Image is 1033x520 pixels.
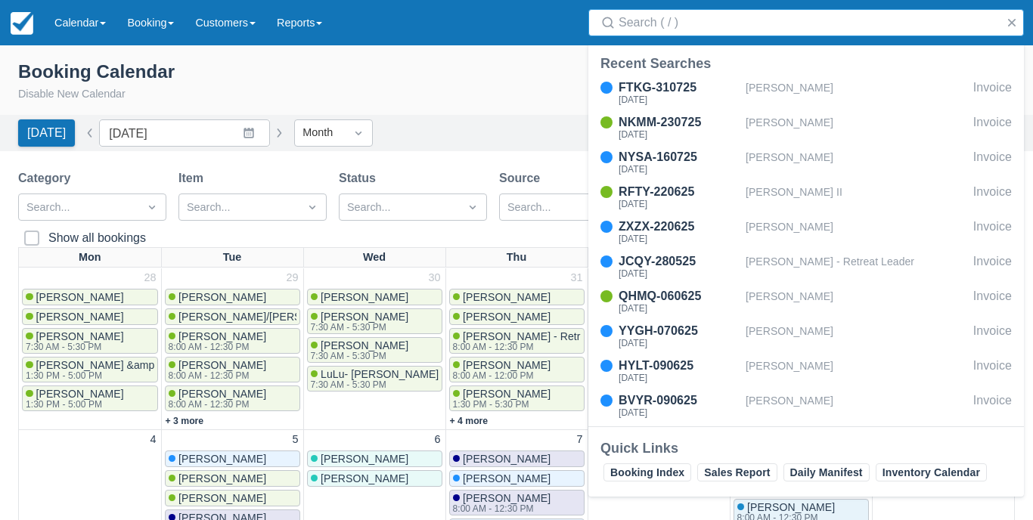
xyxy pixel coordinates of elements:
a: [PERSON_NAME] - Retreat Leader8:00 AM - 12:30 PM [449,328,585,354]
div: [DATE] [619,304,740,313]
div: NKMM-230725 [619,113,740,132]
div: JCQY-280525 [619,252,740,271]
a: Sales Report [697,463,777,481]
span: Dropdown icon [144,200,160,215]
div: Invoice [973,148,1012,177]
a: [PERSON_NAME] [449,308,585,325]
span: [PERSON_NAME] [36,330,124,342]
div: [DATE] [619,373,740,382]
button: [DATE] [18,119,75,147]
div: [DATE] [619,234,740,243]
a: [PERSON_NAME]1:30 PM - 5:00 PM [22,385,158,411]
a: ZXZX-220625[DATE][PERSON_NAME]Invoice [588,218,1024,246]
a: [PERSON_NAME] [307,450,442,467]
div: Invoice [973,392,1012,420]
span: [PERSON_NAME] [178,492,266,504]
span: LuLu- [PERSON_NAME] [321,368,439,380]
div: 8:00 AM - 12:30 PM [453,342,629,351]
input: Search ( / ) [619,9,1000,36]
span: Dropdown icon [305,200,320,215]
a: [PERSON_NAME] [449,450,585,467]
a: [PERSON_NAME]8:00 AM - 12:30 PM [165,328,300,354]
span: [PERSON_NAME] - Retreat Leader [463,330,631,342]
a: [PERSON_NAME] [165,490,300,506]
a: QHMQ-060625[DATE][PERSON_NAME]Invoice [588,287,1024,316]
a: [PERSON_NAME] [22,289,158,305]
a: 6 [431,432,443,448]
div: 7:30 AM - 5:30 PM [26,342,121,351]
span: [PERSON_NAME] [321,453,408,465]
span: [PERSON_NAME] [463,492,551,504]
a: Inventory Calendar [876,463,987,481]
a: NKMM-230725[DATE][PERSON_NAME]Invoice [588,113,1024,142]
span: Dropdown icon [351,125,366,141]
div: Invoice [973,79,1012,107]
div: [PERSON_NAME] [746,218,967,246]
a: 31 [567,270,585,286]
div: Invoice [973,183,1012,212]
a: FTKG-310725[DATE][PERSON_NAME]Invoice [588,79,1024,107]
a: [PERSON_NAME]8:00 AM - 12:00 PM [449,357,585,382]
span: [PERSON_NAME] [463,311,551,323]
span: [PERSON_NAME] [463,453,551,465]
a: YYGH-070625[DATE][PERSON_NAME]Invoice [588,322,1024,351]
div: 1:30 PM - 5:00 PM [26,371,245,380]
a: [PERSON_NAME]7:30 AM - 5:30 PM [22,328,158,354]
span: [PERSON_NAME] [463,359,551,371]
span: [PERSON_NAME] [321,339,408,351]
a: [PERSON_NAME] &amp; [PERSON_NAME]1:30 PM - 5:00 PM [22,357,158,382]
span: [PERSON_NAME] [36,291,124,303]
div: [PERSON_NAME] [746,392,967,420]
div: Show all bookings [48,231,146,246]
a: [PERSON_NAME]8:00 AM - 12:30 PM [449,490,585,515]
a: NYSA-160725[DATE][PERSON_NAME]Invoice [588,148,1024,177]
a: [PERSON_NAME] [165,470,300,487]
div: [PERSON_NAME] [746,287,967,316]
div: 1:30 PM - 5:00 PM [26,400,121,409]
div: 8:00 AM - 12:00 PM [453,371,548,380]
div: 8:00 AM - 12:30 PM [169,371,264,380]
span: [PERSON_NAME] [178,291,266,303]
a: [PERSON_NAME]7:30 AM - 5:30 PM [307,308,442,334]
div: 7:30 AM - 5:30 PM [311,351,406,361]
a: [PERSON_NAME]7:30 AM - 5:30 PM [307,337,442,363]
div: 7:30 AM - 5:30 PM [311,323,406,332]
div: Invoice [973,357,1012,385]
a: [PERSON_NAME]8:00 AM - 12:30 PM [165,385,300,411]
div: Invoice [973,218,1012,246]
a: [PERSON_NAME]/[PERSON_NAME]; [PERSON_NAME]/[PERSON_NAME]; [PERSON_NAME]/[PERSON_NAME] [165,308,300,325]
div: Invoice [973,252,1012,281]
a: 29 [283,270,301,286]
label: Status [339,169,382,187]
div: Month [302,125,337,141]
div: [DATE] [619,339,740,348]
a: [PERSON_NAME] [307,289,442,305]
a: Thu [504,248,529,268]
a: [PERSON_NAME] [165,289,300,305]
a: Wed [360,248,389,268]
div: YYGH-070625 [619,322,740,340]
span: [PERSON_NAME] [463,472,551,484]
div: [DATE] [619,408,740,417]
div: 7:30 AM - 5:30 PM [311,380,436,389]
div: QHMQ-060625 [619,287,740,305]
a: BVYR-090625[DATE][PERSON_NAME]Invoice [588,392,1024,420]
a: [PERSON_NAME] [22,308,158,325]
span: [PERSON_NAME] [321,291,408,303]
img: checkfront-main-nav-mini-logo.png [11,12,33,35]
span: [PERSON_NAME] [178,359,266,371]
div: [DATE] [619,130,740,139]
div: RFTY-220625 [619,183,740,201]
a: 30 [425,270,443,286]
span: [PERSON_NAME] &amp; [PERSON_NAME] [36,359,249,371]
div: Quick Links [600,439,1012,457]
span: [PERSON_NAME] [36,311,124,323]
span: [PERSON_NAME] [178,330,266,342]
div: 8:00 AM - 12:30 PM [169,342,264,351]
div: [PERSON_NAME] - Retreat Leader [746,252,967,281]
a: [PERSON_NAME] [449,289,585,305]
div: 1:30 PM - 5:30 PM [453,400,548,409]
input: Date [99,119,270,147]
div: Invoice [973,322,1012,351]
label: Item [178,169,209,187]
